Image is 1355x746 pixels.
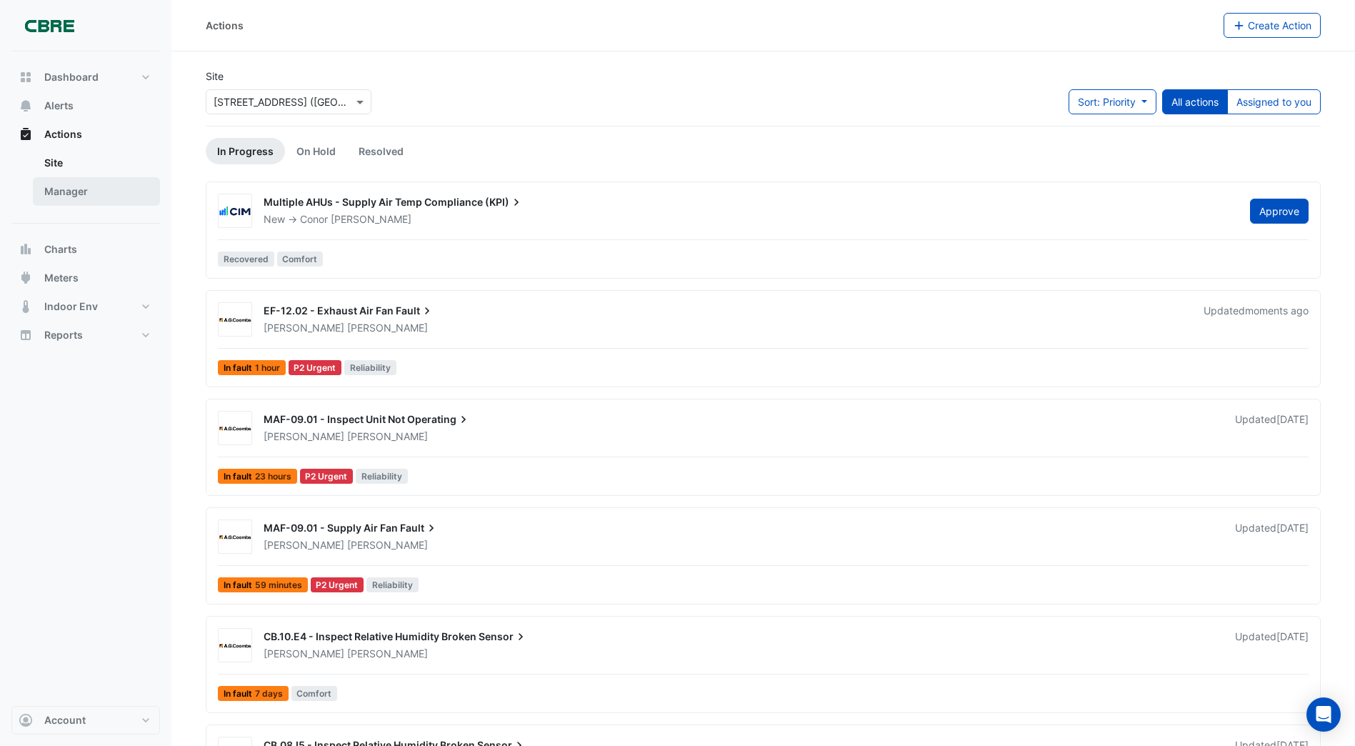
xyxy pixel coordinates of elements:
[255,690,283,698] span: 7 days
[347,538,428,552] span: [PERSON_NAME]
[291,686,338,701] span: Comfort
[19,99,33,113] app-icon: Alerts
[479,630,528,644] span: Sensor
[1248,19,1311,31] span: Create Action
[264,630,476,642] span: CB.10.E4 - Inspect Relative Humidity Broken
[33,149,160,177] a: Site
[300,469,354,484] div: P2 Urgent
[11,706,160,735] button: Account
[17,11,81,40] img: Company Logo
[11,321,160,349] button: Reports
[264,430,344,442] span: [PERSON_NAME]
[300,213,328,225] span: Conor
[331,212,411,227] span: [PERSON_NAME]
[344,360,396,375] span: Reliability
[19,328,33,342] app-icon: Reports
[218,252,274,267] span: Recovered
[218,360,286,375] span: In fault
[288,213,297,225] span: ->
[264,413,405,425] span: MAF-09.01 - Inspect Unit Not
[277,252,324,267] span: Comfort
[1227,89,1321,114] button: Assigned to you
[255,364,280,372] span: 1 hour
[219,313,251,327] img: AG Coombs
[11,120,160,149] button: Actions
[356,469,408,484] span: Reliability
[264,304,394,317] span: EF-12.02 - Exhaust Air Fan
[347,321,428,335] span: [PERSON_NAME]
[19,242,33,257] app-icon: Charts
[19,127,33,141] app-icon: Actions
[1250,199,1309,224] button: Approve
[219,422,251,436] img: AG Coombs
[347,138,415,164] a: Resolved
[1224,13,1321,38] button: Create Action
[311,577,364,592] div: P2 Urgent
[285,138,347,164] a: On Hold
[1276,630,1309,642] span: Tue 23-Sep-2025 14:20 AEST
[264,322,344,334] span: [PERSON_NAME]
[11,149,160,212] div: Actions
[11,264,160,292] button: Meters
[44,299,98,314] span: Indoor Env
[44,713,86,727] span: Account
[1276,522,1309,534] span: Thu 25-Sep-2025 11:17 AEST
[289,360,342,375] div: P2 Urgent
[206,18,244,33] div: Actions
[1204,304,1309,335] div: Updated
[33,177,160,206] a: Manager
[1069,89,1156,114] button: Sort: Priority
[11,91,160,120] button: Alerts
[218,469,297,484] span: In fault
[219,639,251,653] img: AG Coombs
[44,127,82,141] span: Actions
[400,521,439,535] span: Fault
[1306,697,1341,732] div: Open Intercom Messenger
[11,235,160,264] button: Charts
[11,63,160,91] button: Dashboard
[347,429,428,444] span: [PERSON_NAME]
[218,686,289,701] span: In fault
[1259,205,1299,217] span: Approve
[44,242,77,257] span: Charts
[19,299,33,314] app-icon: Indoor Env
[407,412,471,427] span: Operating
[44,271,79,285] span: Meters
[396,304,434,318] span: Fault
[218,577,308,592] span: In fault
[219,530,251,544] img: AG Coombs
[1245,304,1309,317] span: Tue 30-Sep-2025 08:15 AEST
[206,69,224,84] label: Site
[264,647,344,660] span: [PERSON_NAME]
[255,581,302,590] span: 59 minutes
[1276,413,1309,425] span: Thu 25-Sep-2025 11:17 AEST
[485,195,524,209] span: (KPI)
[19,271,33,285] app-icon: Meters
[44,70,99,84] span: Dashboard
[264,213,285,225] span: New
[11,292,160,321] button: Indoor Env
[264,539,344,551] span: [PERSON_NAME]
[1235,521,1309,552] div: Updated
[44,328,83,342] span: Reports
[219,204,251,219] img: CIM
[347,647,428,661] span: [PERSON_NAME]
[255,472,291,481] span: 23 hours
[1162,89,1228,114] button: All actions
[366,577,419,592] span: Reliability
[1235,412,1309,444] div: Updated
[1078,96,1136,108] span: Sort: Priority
[44,99,74,113] span: Alerts
[19,70,33,84] app-icon: Dashboard
[264,522,398,534] span: MAF-09.01 - Supply Air Fan
[264,196,483,208] span: Multiple AHUs - Supply Air Temp Compliance
[206,138,285,164] a: In Progress
[1235,630,1309,661] div: Updated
